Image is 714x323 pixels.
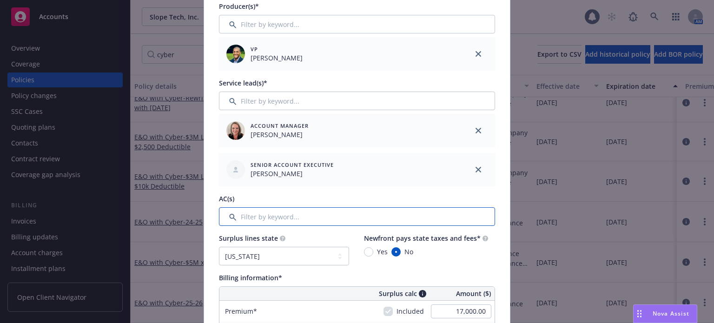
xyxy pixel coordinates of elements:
span: [PERSON_NAME] [251,130,309,139]
span: Senior Account Executive [251,161,334,169]
span: Newfront pays state taxes and fees* [364,234,481,243]
input: Yes [364,247,373,257]
span: Service lead(s)* [219,79,267,87]
input: Filter by keyword... [219,92,495,110]
span: Yes [377,247,388,257]
img: employee photo [226,121,245,140]
button: Nova Assist [633,304,697,323]
a: close [473,164,484,175]
input: No [391,247,401,257]
span: No [404,247,413,257]
span: Premium [225,307,257,316]
span: Included [397,306,424,316]
span: Amount ($) [456,289,491,298]
span: [PERSON_NAME] [251,53,303,63]
input: 0.00 [431,304,491,318]
span: Producer(s)* [219,2,259,11]
div: Drag to move [634,305,645,323]
a: close [473,125,484,136]
span: Surplus lines state [219,234,278,243]
span: Nova Assist [653,310,689,317]
input: Filter by keyword... [219,207,495,226]
input: Filter by keyword... [219,15,495,33]
span: Billing information* [219,273,282,282]
span: Account Manager [251,122,309,130]
span: Surplus calc [379,289,417,298]
span: [PERSON_NAME] [251,169,334,178]
img: employee photo [226,45,245,63]
a: close [473,48,484,59]
span: VP [251,45,303,53]
span: AC(s) [219,194,234,203]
